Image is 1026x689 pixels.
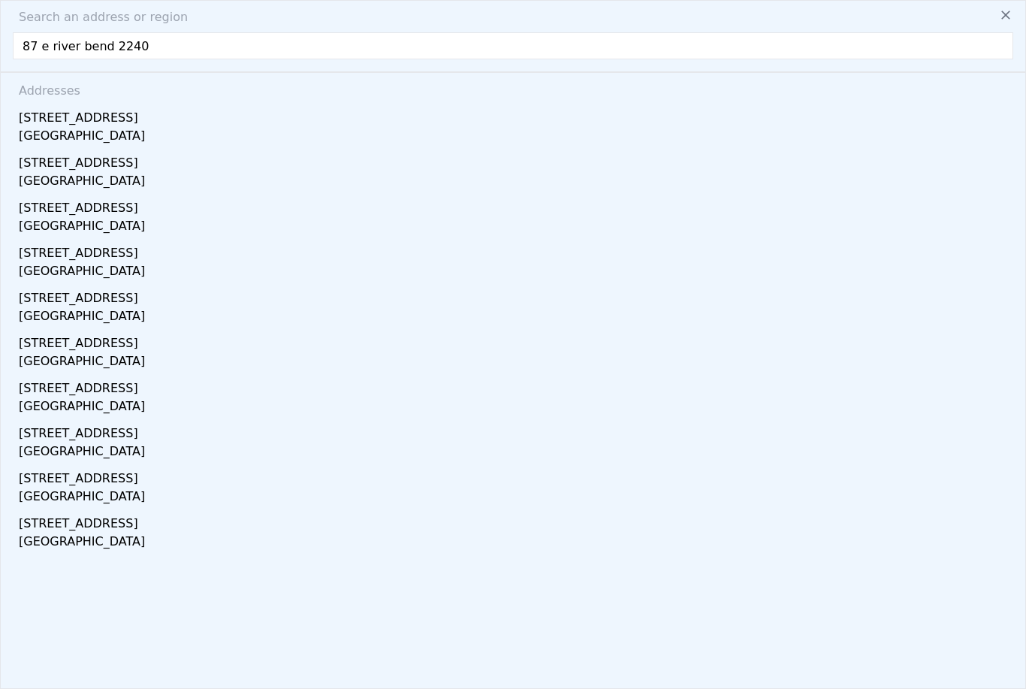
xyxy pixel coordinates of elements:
span: Search an address or region [7,8,188,26]
div: [STREET_ADDRESS] [19,373,1013,397]
div: [GEOGRAPHIC_DATA] [19,443,1013,464]
div: [STREET_ADDRESS] [19,193,1013,217]
div: [STREET_ADDRESS] [19,419,1013,443]
div: [STREET_ADDRESS] [19,464,1013,488]
div: [GEOGRAPHIC_DATA] [19,533,1013,554]
div: [STREET_ADDRESS] [19,103,1013,127]
div: [GEOGRAPHIC_DATA] [19,127,1013,148]
div: Addresses [13,73,1013,103]
div: [GEOGRAPHIC_DATA] [19,217,1013,238]
div: [STREET_ADDRESS] [19,328,1013,352]
div: [GEOGRAPHIC_DATA] [19,488,1013,509]
div: [GEOGRAPHIC_DATA] [19,352,1013,373]
div: [STREET_ADDRESS] [19,509,1013,533]
div: [GEOGRAPHIC_DATA] [19,172,1013,193]
div: [STREET_ADDRESS] [19,238,1013,262]
div: [GEOGRAPHIC_DATA] [19,307,1013,328]
div: [STREET_ADDRESS] [19,283,1013,307]
div: [GEOGRAPHIC_DATA] [19,397,1013,419]
div: [STREET_ADDRESS] [19,148,1013,172]
div: [GEOGRAPHIC_DATA] [19,262,1013,283]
